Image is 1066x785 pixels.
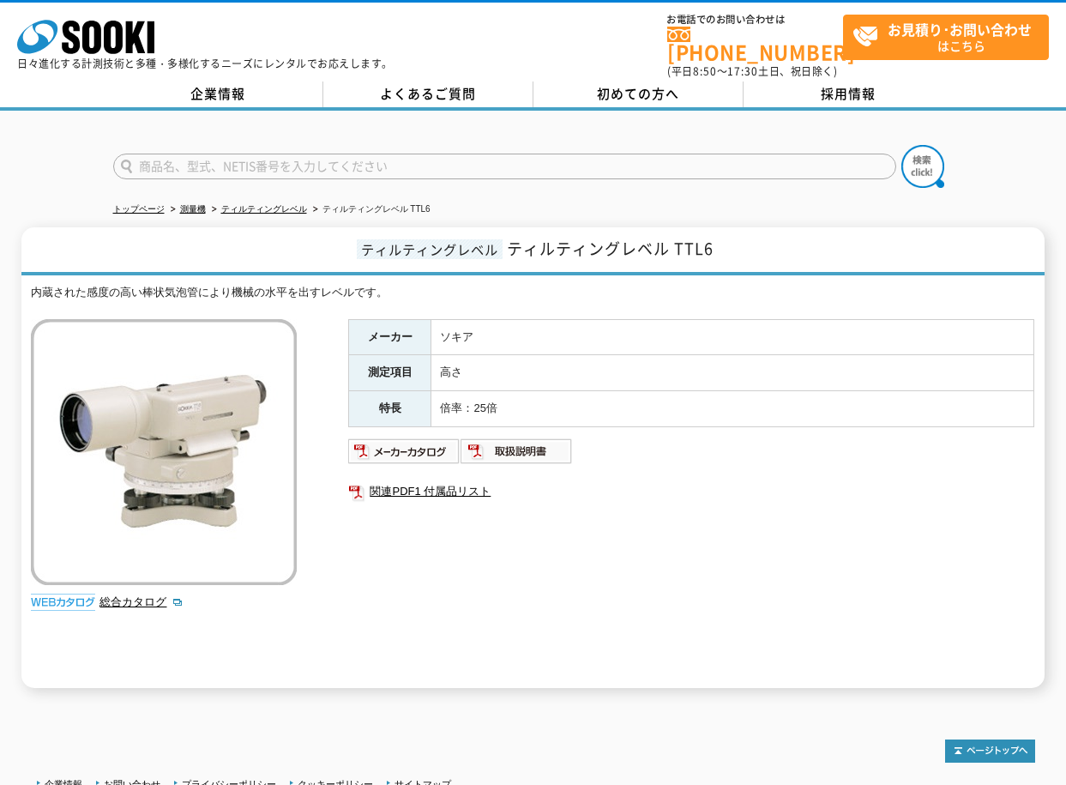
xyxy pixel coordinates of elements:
[852,15,1048,58] span: はこちら
[17,58,393,69] p: 日々進化する計測技術と多種・多様化するニーズにレンタルでお応えします。
[349,391,431,427] th: 特長
[945,740,1035,763] img: トップページへ
[431,355,1034,391] td: 高さ
[310,201,431,219] li: ティルティングレベル TTL6
[431,391,1034,427] td: 倍率：25倍
[113,204,165,214] a: トップページ
[113,82,323,107] a: 企業情報
[727,63,758,79] span: 17:30
[461,449,573,462] a: 取扱説明書
[693,63,717,79] span: 8:50
[349,319,431,355] th: メーカー
[99,595,184,608] a: 総合カタログ
[667,27,843,62] a: [PHONE_NUMBER]
[31,319,297,585] img: ティルティングレベル TTL6
[901,145,944,188] img: btn_search.png
[597,84,679,103] span: 初めての方へ
[180,204,206,214] a: 測量機
[507,237,714,260] span: ティルティングレベル TTL6
[533,82,744,107] a: 初めての方へ
[348,480,1034,503] a: 関連PDF1 付属品リスト
[744,82,954,107] a: 採用情報
[461,438,573,465] img: 取扱説明書
[357,239,503,259] span: ティルティングレベル
[843,15,1049,60] a: お見積り･お問い合わせはこちら
[888,19,1032,39] strong: お見積り･お問い合わせ
[348,449,461,462] a: メーカーカタログ
[667,15,843,25] span: お電話でのお問い合わせは
[431,319,1034,355] td: ソキア
[221,204,307,214] a: ティルティングレベル
[113,154,896,179] input: 商品名、型式、NETIS番号を入力してください
[31,284,1034,302] div: 内蔵された感度の高い棒状気泡管により機械の水平を出すレベルです。
[667,63,837,79] span: (平日 ～ 土日、祝日除く)
[31,594,95,611] img: webカタログ
[348,438,461,465] img: メーカーカタログ
[323,82,533,107] a: よくあるご質問
[349,355,431,391] th: 測定項目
